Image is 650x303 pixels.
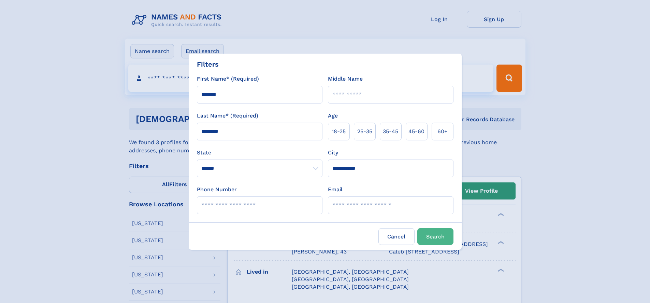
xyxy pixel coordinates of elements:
label: Middle Name [328,75,363,83]
button: Search [417,228,453,245]
label: Email [328,185,343,194]
label: City [328,149,338,157]
label: State [197,149,322,157]
label: Last Name* (Required) [197,112,258,120]
span: 45‑60 [408,127,424,136]
span: 60+ [437,127,448,136]
label: Cancel [378,228,415,245]
span: 25‑35 [357,127,372,136]
label: Phone Number [197,185,237,194]
span: 35‑45 [383,127,398,136]
div: Filters [197,59,219,69]
label: First Name* (Required) [197,75,259,83]
label: Age [328,112,338,120]
span: 18‑25 [332,127,346,136]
